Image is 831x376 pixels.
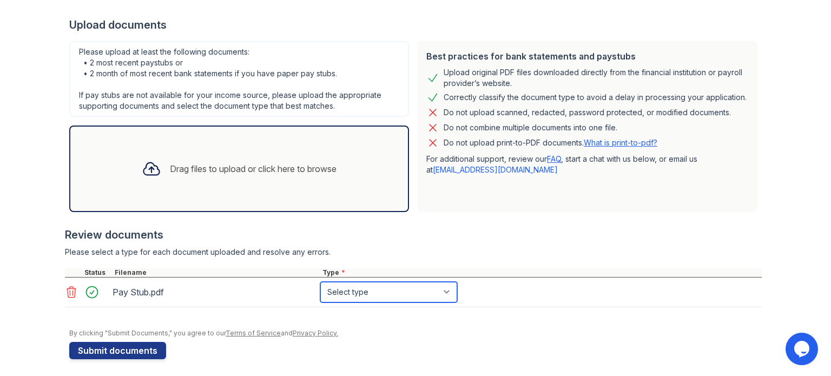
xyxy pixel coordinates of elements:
[69,41,409,117] div: Please upload at least the following documents: • 2 most recent paystubs or • 2 month of most rec...
[226,329,281,337] a: Terms of Service
[113,268,320,277] div: Filename
[426,154,749,175] p: For additional support, review our , start a chat with us below, or email us at
[444,121,617,134] div: Do not combine multiple documents into one file.
[69,329,762,338] div: By clicking "Submit Documents," you agree to our and
[786,333,820,365] iframe: chat widget
[444,137,657,148] p: Do not upload print-to-PDF documents.
[433,165,558,174] a: [EMAIL_ADDRESS][DOMAIN_NAME]
[584,138,657,147] a: What is print-to-pdf?
[69,342,166,359] button: Submit documents
[320,268,762,277] div: Type
[65,227,762,242] div: Review documents
[444,67,749,89] div: Upload original PDF files downloaded directly from the financial institution or payroll provider’...
[444,106,731,119] div: Do not upload scanned, redacted, password protected, or modified documents.
[82,268,113,277] div: Status
[65,247,762,258] div: Please select a type for each document uploaded and resolve any errors.
[426,50,749,63] div: Best practices for bank statements and paystubs
[547,154,561,163] a: FAQ
[69,17,762,32] div: Upload documents
[444,91,747,104] div: Correctly classify the document type to avoid a delay in processing your application.
[293,329,338,337] a: Privacy Policy.
[170,162,337,175] div: Drag files to upload or click here to browse
[113,283,316,301] div: Pay Stub.pdf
